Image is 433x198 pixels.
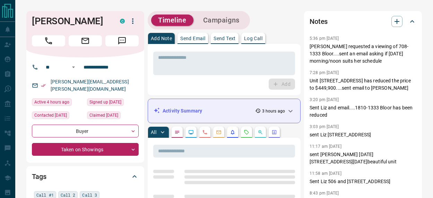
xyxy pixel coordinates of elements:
div: Notes [310,13,416,30]
p: sent Liz [STREET_ADDRESS] [310,131,416,138]
h2: Notes [310,16,328,27]
div: Wed Apr 06 2022 [87,111,139,121]
a: [PERSON_NAME][EMAIL_ADDRESS][PERSON_NAME][DOMAIN_NAME] [51,79,129,92]
h2: Tags [32,171,46,182]
p: 3:03 pm [DATE] [310,124,339,129]
button: Campaigns [196,15,246,26]
div: Sun Aug 10 2014 [87,98,139,108]
span: Email [69,35,102,46]
div: condos.ca [120,19,125,24]
svg: Email Verified [41,83,46,88]
p: Send Email [180,36,205,41]
p: 11:17 am [DATE] [310,144,341,149]
svg: Calls [202,129,208,135]
p: Activity Summary [163,107,202,115]
div: Taken on Showings [32,143,139,156]
button: Timeline [151,15,193,26]
span: Claimed [DATE] [89,112,118,119]
svg: Agent Actions [271,129,277,135]
span: Active 4 hours ago [34,99,69,106]
span: Message [105,35,139,46]
p: 7:28 pm [DATE] [310,70,339,75]
p: Log Call [244,36,262,41]
svg: Opportunities [258,129,263,135]
span: Call [32,35,65,46]
p: All [151,130,156,135]
div: Activity Summary3 hours ago [154,105,295,117]
p: 3 hours ago [262,108,285,114]
span: Contacted [DATE] [34,112,67,119]
p: 8:43 pm [DATE] [310,191,339,196]
span: Signed up [DATE] [89,99,121,106]
p: Sent Liz and email....1810-1333 Bloor has been reduced [310,104,416,119]
p: Sent Liz 506 and [STREET_ADDRESS] [310,178,416,185]
p: 11:58 am [DATE] [310,171,341,176]
p: 3:20 pm [DATE] [310,97,339,102]
p: Add Note [151,36,172,41]
button: Open [69,63,78,71]
p: sent [PERSON_NAME] [DATE][STREET_ADDRESS][DATE]beautiful unit [310,151,416,165]
p: [PERSON_NAME] requested a viewing of 708-1333 Bloor....sent an email asking if [DATE] morning/noo... [310,43,416,65]
p: Unit [STREET_ADDRESS] has reduced the price to $449,900....sent email to [PERSON_NAME] [310,77,416,92]
p: 5:36 pm [DATE] [310,36,339,41]
div: Tags [32,168,139,185]
div: Mon Jul 08 2024 [32,111,84,121]
svg: Emails [216,129,222,135]
div: Buyer [32,125,139,137]
svg: Requests [244,129,249,135]
svg: Notes [174,129,180,135]
svg: Lead Browsing Activity [188,129,194,135]
div: Fri Aug 15 2025 [32,98,84,108]
p: Send Text [214,36,236,41]
svg: Listing Alerts [230,129,235,135]
h1: [PERSON_NAME] [32,16,110,27]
